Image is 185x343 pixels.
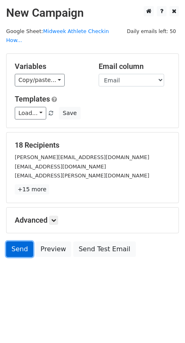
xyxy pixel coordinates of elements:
[124,27,179,36] span: Daily emails left: 50
[59,107,80,119] button: Save
[15,107,46,119] a: Load...
[15,154,149,160] small: [PERSON_NAME][EMAIL_ADDRESS][DOMAIN_NAME]
[124,28,179,34] a: Daily emails left: 50
[6,6,179,20] h2: New Campaign
[15,62,86,71] h5: Variables
[6,28,109,44] a: Midweek Athlete Checkin How...
[15,184,49,195] a: +15 more
[15,173,149,179] small: [EMAIL_ADDRESS][PERSON_NAME][DOMAIN_NAME]
[15,216,170,225] h5: Advanced
[6,28,109,44] small: Google Sheet:
[15,95,50,103] a: Templates
[15,141,170,150] h5: 18 Recipients
[6,241,33,257] a: Send
[144,304,185,343] iframe: Chat Widget
[99,62,170,71] h5: Email column
[15,74,65,86] a: Copy/paste...
[73,241,135,257] a: Send Test Email
[15,164,106,170] small: [EMAIL_ADDRESS][DOMAIN_NAME]
[35,241,71,257] a: Preview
